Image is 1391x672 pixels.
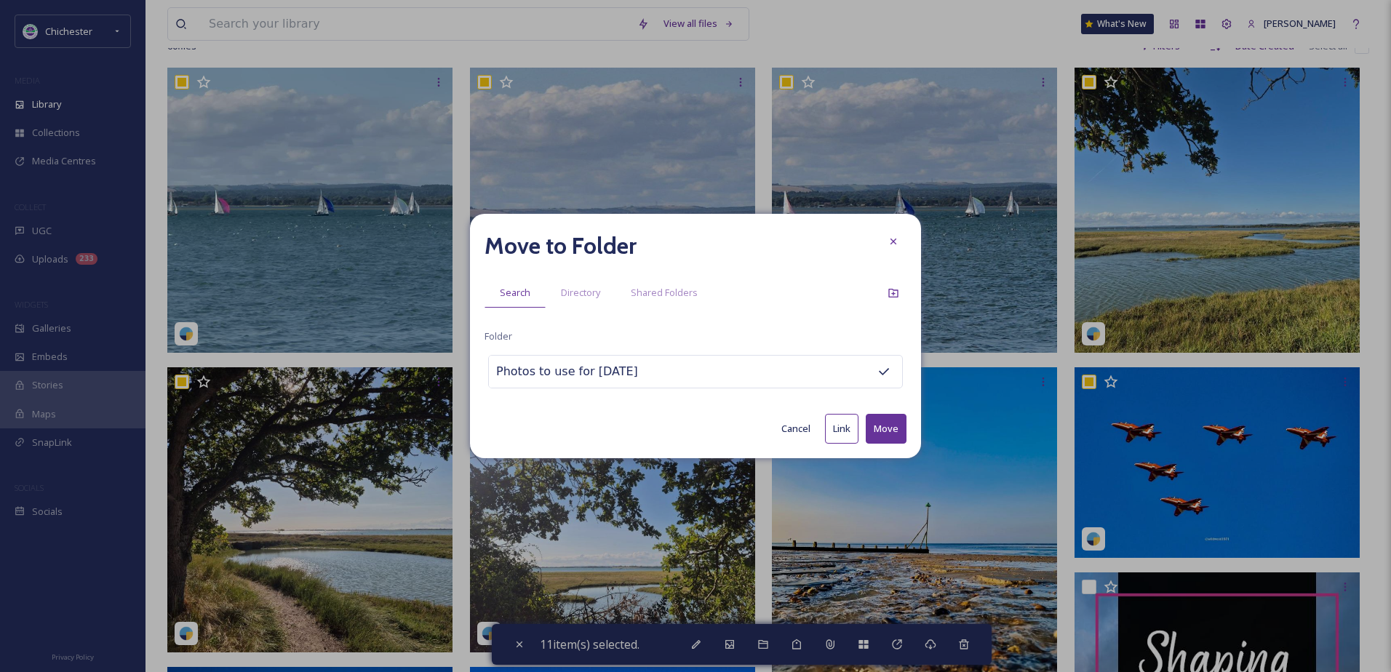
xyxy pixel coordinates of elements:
[825,414,858,444] button: Link
[866,414,906,444] button: Move
[774,415,818,443] button: Cancel
[500,286,530,300] span: Search
[561,286,600,300] span: Directory
[631,286,698,300] span: Shared Folders
[489,356,649,388] input: Search for a folder
[485,228,637,263] h2: Move to Folder
[485,329,512,343] span: Folder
